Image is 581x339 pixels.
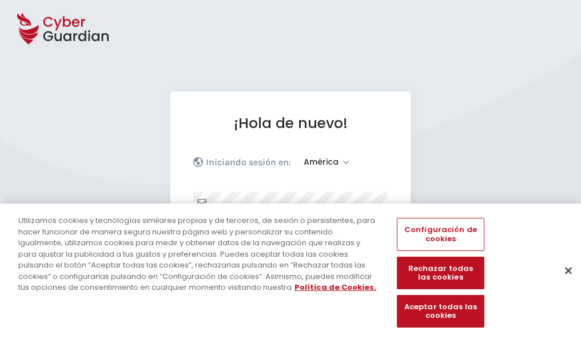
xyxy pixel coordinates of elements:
[397,295,484,328] button: Aceptar todas las cookies
[206,157,291,168] p: Iniciando sesión en:
[295,282,376,293] a: Más información sobre su privacidad, se abre en una nueva pestaña
[556,258,581,283] button: Cerrar
[18,215,380,293] div: Utilizamos cookies y tecnologías similares propias y de terceros, de sesión o persistentes, para ...
[193,114,388,132] h1: ¡Hola de nuevo!
[397,218,484,250] button: Configuración de cookies, Abre el cuadro de diálogo del centro de preferencias.
[397,257,484,289] button: Rechazar todas las cookies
